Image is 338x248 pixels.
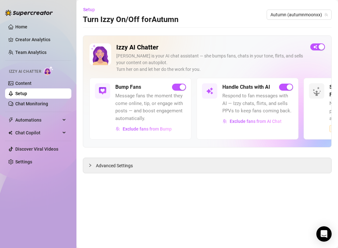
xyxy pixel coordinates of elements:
span: thunderbolt [8,117,13,123]
span: team [324,13,328,17]
h3: Turn Izzy On/Off for Autumn [83,15,178,25]
span: Exclude fans from AI Chat [230,119,282,124]
a: Home [15,24,27,29]
img: svg%3e [99,87,106,95]
a: Settings [15,159,32,164]
img: silent-fans-ppv-o-N6Mmdf.svg [313,87,323,97]
span: Message fans the moment they come online, tip, or engage with posts — and boost engagement automa... [115,92,186,122]
img: AI Chatter [44,66,54,75]
span: Izzy AI Chatter [9,69,41,75]
span: Exclude fans from Bump [123,126,172,132]
a: Creator Analytics [15,34,66,45]
img: logo-BBDzfeDw.svg [5,10,53,16]
button: Exclude fans from Bump [115,124,172,134]
span: Autumn (autumnmoonxx) [270,10,328,19]
div: collapsed [88,162,96,169]
span: Chat Copilot [15,128,61,138]
img: Chat Copilot [8,131,12,135]
a: Setup [15,91,27,96]
a: Discover Viral Videos [15,147,58,152]
a: Team Analytics [15,50,47,55]
img: svg%3e [206,87,213,95]
button: Setup [83,4,100,15]
img: svg%3e [223,119,227,124]
button: Exclude fans from AI Chat [222,116,282,126]
img: Izzy AI Chatter [90,43,111,65]
div: [PERSON_NAME] is your AI chat assistant — she bumps fans, chats in your tone, flirts, and sells y... [116,53,305,73]
img: svg%3e [116,127,120,131]
h2: Izzy AI Chatter [116,43,305,51]
a: Content [15,81,32,86]
span: Setup [83,7,95,12]
h5: Bump Fans [115,83,141,91]
span: collapsed [88,163,92,167]
div: Open Intercom Messenger [316,226,332,242]
span: Respond to fan messages with AI — Izzy chats, flirts, and sells PPVs to keep fans coming back. [222,92,293,115]
span: Automations [15,115,61,125]
h5: Handle Chats with AI [222,83,270,91]
a: Chat Monitoring [15,101,48,106]
span: Advanced Settings [96,162,133,169]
